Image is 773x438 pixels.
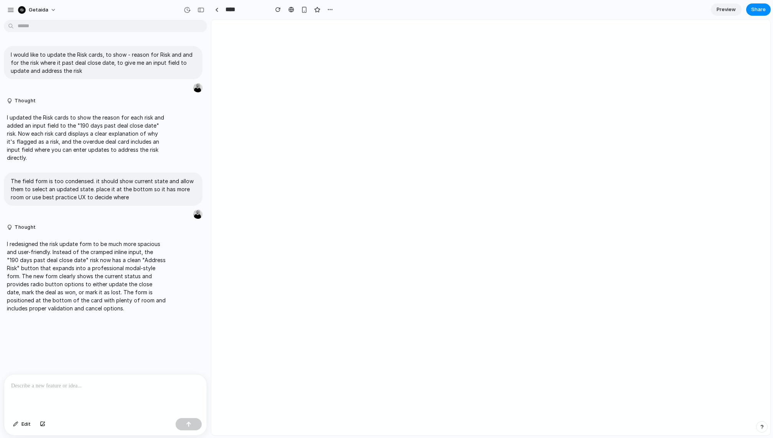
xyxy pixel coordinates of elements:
button: Share [746,3,771,16]
button: getaida [15,4,60,16]
span: Share [751,6,766,13]
p: I redesigned the risk update form to be much more spacious and user-friendly. Instead of the cram... [7,240,166,312]
a: Preview [711,3,742,16]
button: Edit [9,418,35,430]
p: I updated the Risk cards to show the reason for each risk and added an input field to the "190 da... [7,113,166,162]
span: Edit [21,420,31,428]
p: I would like to update the Risk cards, to show - reason for Risk and and for the risk where it pa... [11,51,196,75]
p: The field form is too condensed. it should show current state and allow them to select an updated... [11,177,196,201]
span: Preview [717,6,736,13]
span: getaida [29,6,48,14]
